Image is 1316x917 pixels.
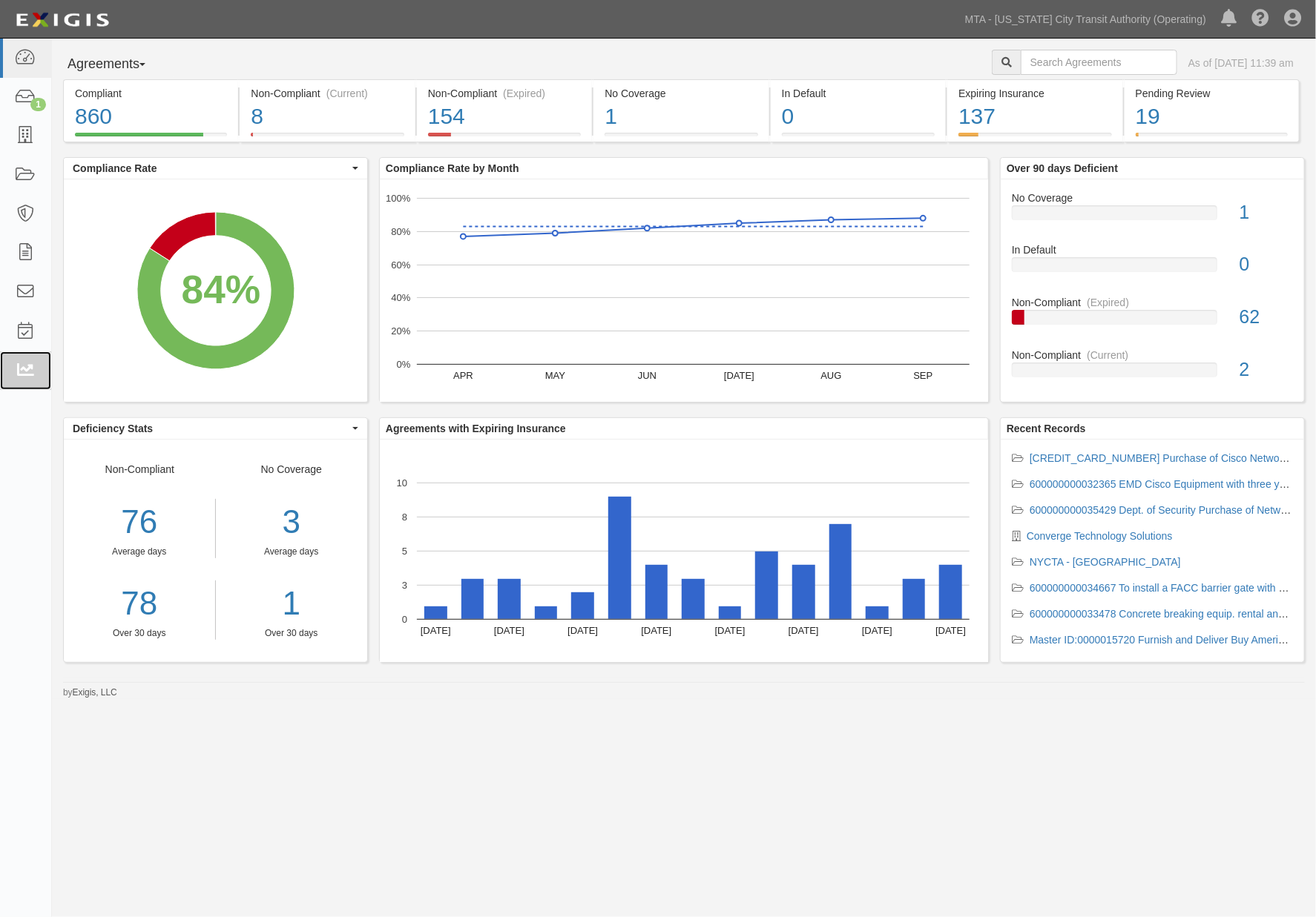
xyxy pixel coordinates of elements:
text: MAY [545,370,566,381]
div: 8 [251,101,404,133]
div: 0 [1228,251,1304,278]
a: Pending Review19 [1125,133,1300,145]
text: [DATE] [724,370,754,381]
a: 1 [227,580,357,627]
div: Average days [64,546,215,558]
div: 76 [64,499,215,546]
button: Deficiency Stats [64,418,367,439]
text: 3 [402,580,407,591]
div: (Current) [326,86,368,101]
text: [DATE] [862,625,892,636]
text: 60% [391,259,410,270]
div: 1 [1228,199,1304,226]
div: No Coverage [605,86,757,101]
text: JUN [638,370,657,381]
a: In Default0 [771,133,946,145]
div: 1 [605,101,757,133]
div: (Expired) [1087,295,1129,310]
div: Compliant [75,86,227,101]
b: Over 90 days Deficient [1007,162,1118,174]
a: Compliant860 [63,133,238,145]
a: NYCTA - [GEOGRAPHIC_DATA] [1030,556,1181,568]
text: 0 [402,614,407,625]
text: 100% [386,193,411,204]
text: 20% [391,325,410,337]
text: 80% [391,226,410,237]
div: 3 [227,499,357,546]
text: APR [453,370,473,381]
b: Agreements with Expiring Insurance [386,423,566,434]
text: [DATE] [789,625,819,636]
img: logo-5460c22ac91f19d4615b14bd174203de0afe785f0fc80cf4dbbc73dc1793850b.png [11,7,113,33]
div: Non-Compliant (Current) [251,86,404,101]
text: AUG [820,370,841,381]
text: 0% [397,359,411,370]
small: by [63,686,117,699]
div: Over 30 days [227,627,357,640]
a: Non-Compliant(Expired)62 [1012,295,1293,348]
a: Non-Compliant(Current)2 [1012,348,1293,389]
button: Compliance Rate [64,158,367,179]
text: [DATE] [715,625,746,636]
svg: A chart. [380,440,988,662]
div: In Default [1001,242,1304,257]
text: 10 [397,477,407,489]
div: Expiring Insurance [958,86,1111,101]
div: 860 [75,101,227,133]
div: In Default [782,86,935,101]
svg: A chart. [64,179,367,402]
a: Non-Compliant(Expired)154 [417,133,592,145]
span: Compliance Rate [73,161,349,176]
i: Help Center - Complianz [1251,10,1269,28]
div: 62 [1228,304,1304,331]
a: Non-Compliant(Current)8 [240,133,415,145]
div: 137 [958,101,1111,133]
div: 2 [1228,357,1304,383]
div: Non-Compliant [64,462,216,640]
a: No Coverage1 [593,133,769,145]
div: Over 30 days [64,627,215,640]
text: 8 [402,512,407,523]
div: 1 [30,98,46,111]
text: [DATE] [641,625,671,636]
a: Converge Technology Solutions [1027,530,1173,542]
b: Compliance Rate by Month [386,162,519,174]
div: No Coverage [216,462,368,640]
div: (Current) [1087,348,1128,363]
span: Deficiency Stats [73,421,349,436]
a: Exigis, LLC [73,687,117,698]
svg: A chart. [380,179,988,402]
div: As of [DATE] 11:39 am [1188,56,1294,70]
text: [DATE] [421,625,451,636]
div: 0 [782,101,935,133]
div: Non-Compliant [1001,295,1304,310]
a: In Default0 [1012,242,1293,295]
a: MTA - [US_STATE] City Transit Authority (Operating) [958,4,1214,34]
a: Expiring Insurance137 [947,133,1122,145]
div: 154 [428,101,581,133]
div: No Coverage [1001,191,1304,205]
text: [DATE] [567,625,598,636]
button: Agreements [63,50,174,79]
div: Non-Compliant (Expired) [428,86,581,101]
text: [DATE] [494,625,524,636]
a: 78 [64,580,215,627]
div: (Expired) [503,86,545,101]
a: No Coverage1 [1012,191,1293,243]
div: Pending Review [1136,86,1288,101]
div: 19 [1136,101,1288,133]
text: 40% [391,292,410,303]
div: 84% [182,262,261,318]
text: [DATE] [935,625,966,636]
text: 5 [402,546,407,557]
div: Non-Compliant [1001,348,1304,363]
div: Average days [227,546,357,558]
text: SEP [913,370,932,381]
input: Search Agreements [1021,50,1177,75]
b: Recent Records [1007,423,1086,434]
